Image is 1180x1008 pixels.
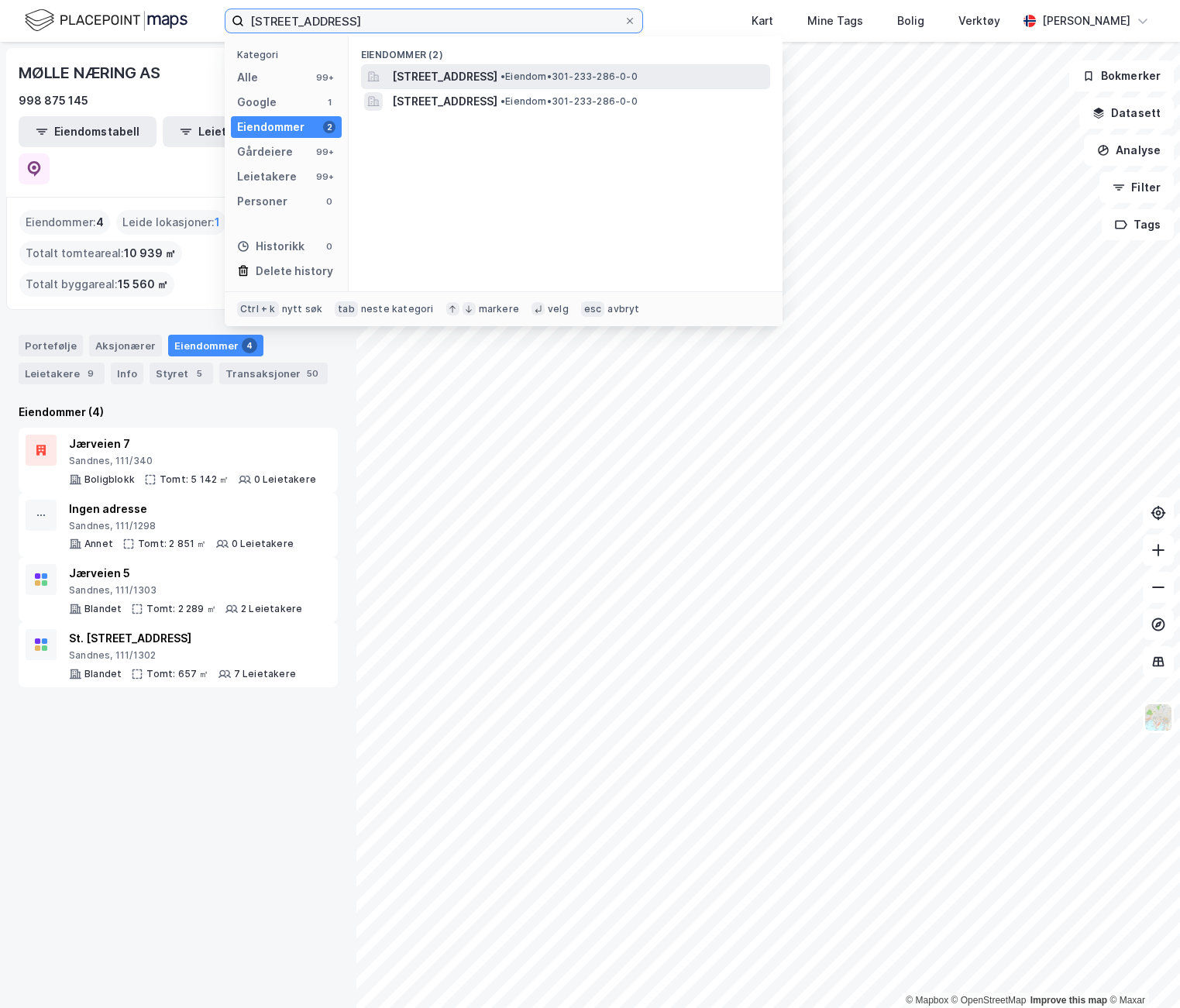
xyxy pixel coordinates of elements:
div: Totalt byggareal : [19,272,174,297]
div: Google [237,93,277,112]
div: Verktøy [958,12,1000,30]
span: 15 560 ㎡ [118,275,168,294]
span: [STREET_ADDRESS] [392,92,497,111]
button: Leietakertabell [163,116,301,147]
input: Søk på adresse, matrikkel, gårdeiere, leietakere eller personer [244,9,624,33]
span: Eiendom • 301-233-286-0-0 [501,71,638,83]
div: velg [548,303,569,315]
div: Tomt: 2 289 ㎡ [146,603,216,615]
div: Tomt: 2 851 ㎡ [138,538,207,550]
div: 9 [83,366,98,381]
button: Bokmerker [1069,60,1174,91]
div: Kontrollprogram for chat [1103,934,1180,1008]
div: 2 Leietakere [241,603,302,615]
button: Filter [1099,172,1174,203]
div: nytt søk [282,303,323,315]
div: Eiendommer (4) [19,403,338,421]
div: Ctrl + k [237,301,279,317]
img: Z [1144,703,1173,732]
div: Sandnes, 111/1303 [69,584,302,597]
div: [PERSON_NAME] [1042,12,1130,30]
div: 2 [323,121,335,133]
div: Personer [237,192,287,211]
button: Tags [1102,209,1174,240]
div: Alle [237,68,258,87]
iframe: Chat Widget [1103,934,1180,1008]
div: Tomt: 5 142 ㎡ [160,473,229,486]
div: 998 875 145 [19,91,88,110]
div: Sandnes, 111/1302 [69,649,296,662]
div: Eiendommer [168,335,263,356]
button: Eiendomstabell [19,116,157,147]
div: neste kategori [361,303,434,315]
div: Aksjonærer [89,335,162,356]
span: [STREET_ADDRESS] [392,67,497,86]
div: Delete history [256,262,333,280]
div: 4 [242,338,257,353]
div: avbryt [607,303,639,315]
a: OpenStreetMap [951,995,1027,1006]
div: Transaksjoner [219,363,328,384]
div: Bolig [897,12,924,30]
div: Styret [150,363,213,384]
div: 1 [323,96,335,108]
div: 7 Leietakere [234,668,296,680]
div: markere [479,303,519,315]
span: 1 [215,213,220,232]
div: Totalt tomteareal : [19,241,182,266]
div: Leide lokasjoner : [116,210,226,235]
div: 0 [323,240,335,253]
div: Boligblokk [84,473,135,486]
div: Mine Tags [807,12,863,30]
div: Kart [752,12,773,30]
span: Eiendom • 301-233-286-0-0 [501,95,638,108]
span: • [501,95,505,107]
div: 50 [304,366,322,381]
div: Eiendommer : [19,210,110,235]
div: 0 [323,195,335,208]
div: Leietakere [237,167,297,186]
div: Jærveien 5 [69,564,302,583]
div: 99+ [314,170,335,183]
div: MØLLE NÆRING AS [19,60,163,85]
div: tab [335,301,358,317]
div: Info [111,363,143,384]
div: Blandet [84,668,122,680]
div: Eiendommer (2) [349,36,783,64]
div: Gårdeiere [237,143,293,161]
div: 99+ [314,146,335,158]
button: Analyse [1084,135,1174,166]
div: esc [581,301,605,317]
div: Kategori [237,49,342,60]
button: Datasett [1079,98,1174,129]
div: 99+ [314,71,335,84]
div: St. [STREET_ADDRESS] [69,629,296,648]
div: Tomt: 657 ㎡ [146,668,208,680]
img: logo.f888ab2527a4732fd821a326f86c7f29.svg [25,7,187,34]
div: Ingen adresse [69,500,294,518]
a: Improve this map [1030,995,1107,1006]
span: • [501,71,505,82]
div: Blandet [84,603,122,615]
div: Eiendommer [237,118,304,136]
div: 0 Leietakere [232,538,294,550]
span: 10 939 ㎡ [124,244,176,263]
div: Annet [84,538,113,550]
div: 5 [191,366,207,381]
div: Leietakere [19,363,105,384]
div: Historikk [237,237,304,256]
div: Sandnes, 111/1298 [69,520,294,532]
div: Sandnes, 111/340 [69,455,316,467]
span: 4 [96,213,104,232]
div: 0 Leietakere [254,473,316,486]
div: Jærveien 7 [69,435,316,453]
div: Portefølje [19,335,83,356]
a: Mapbox [906,995,948,1006]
